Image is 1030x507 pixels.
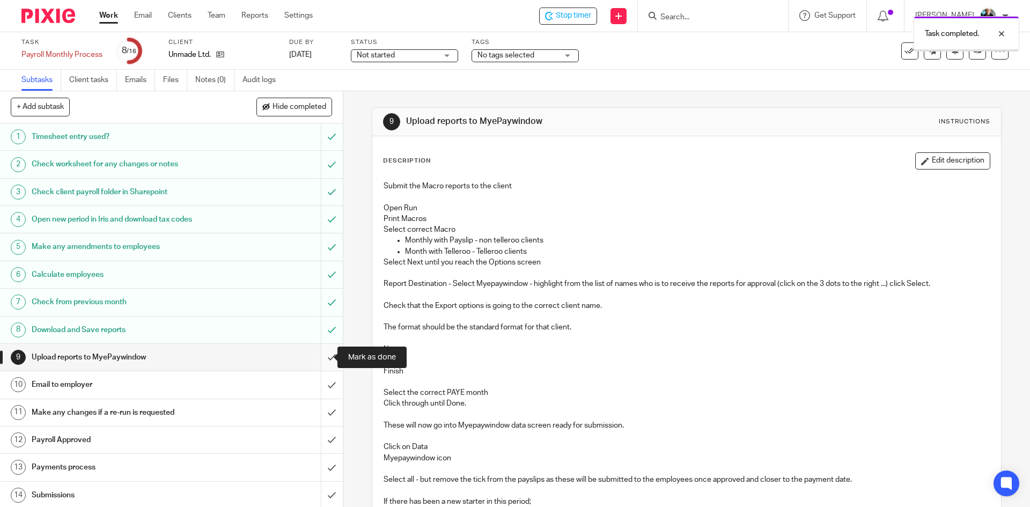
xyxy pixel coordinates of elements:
a: Settings [284,10,313,21]
div: 8 [11,322,26,337]
p: These will now go into Myepaywindow data screen ready for submission. [384,420,989,431]
p: Report Destination - Select Myepaywindow - highlight from the list of names who is to receive the... [384,278,989,289]
div: 10 [11,377,26,392]
img: nicky-partington.jpg [980,8,997,25]
p: The format should be the standard format for that client. [384,322,989,333]
p: Myepaywindow icon [384,453,989,464]
h1: Open new period in Iris and download tax codes [32,211,217,227]
h1: Calculate employees [32,267,217,283]
a: Work [99,10,118,21]
div: 9 [383,113,400,130]
p: Click on Data [384,442,989,452]
p: Select the correct PAYE month [384,387,989,398]
div: 14 [11,488,26,503]
p: Next [384,344,989,355]
h1: Submissions [32,487,217,503]
span: No tags selected [477,52,534,59]
div: Payroll Monthly Process [21,49,102,60]
h1: Upload reports to MyePaywindow [32,349,217,365]
div: 6 [11,267,26,282]
p: Unmade Ltd. [168,49,211,60]
p: Print Macros [384,214,989,224]
small: /16 [127,48,136,54]
p: Select all - but remove the tick from the payslips as these will be submitted to the employees on... [384,474,989,485]
p: Check that the Export options is going to the correct client name. [384,300,989,311]
label: Status [351,38,458,47]
h1: Payroll Approved [32,432,217,448]
a: Clients [168,10,192,21]
div: 5 [11,240,26,255]
p: Submit the Macro reports to the client [384,181,989,192]
button: Hide completed [256,98,332,116]
span: Not started [357,52,395,59]
h1: Timesheet entry used? [32,129,217,145]
div: Unmade Ltd. - Payroll Monthly Process [539,8,597,25]
p: Next [384,355,989,365]
img: Pixie [21,9,75,23]
h1: Make any changes if a re-run is requested [32,405,217,421]
h1: Upload reports to MyePaywindow [406,116,710,127]
div: 7 [11,295,26,310]
h1: Payments process [32,459,217,475]
p: Click through until Done. [384,398,989,409]
a: Notes (0) [195,70,234,91]
div: 8 [122,45,136,57]
div: 11 [11,405,26,420]
a: Reports [241,10,268,21]
label: Task [21,38,102,47]
h1: Check client payroll folder in Sharepoint [32,184,217,200]
p: Task completed. [925,28,979,39]
h1: Download and Save reports [32,322,217,338]
div: 3 [11,185,26,200]
p: Open Run [384,203,989,214]
div: 2 [11,157,26,172]
p: Select Next until you reach the Options screen [384,257,989,268]
a: Client tasks [69,70,117,91]
h1: Email to employer [32,377,217,393]
a: Emails [125,70,155,91]
a: Team [208,10,225,21]
button: + Add subtask [11,98,70,116]
div: 9 [11,350,26,365]
a: Email [134,10,152,21]
div: Instructions [939,117,990,126]
p: Monthly with Payslip - non telleroo clients [405,235,989,246]
label: Due by [289,38,337,47]
p: Finish [384,366,989,377]
div: 13 [11,460,26,475]
p: If there has been a new starter in this period; [384,496,989,507]
h1: Check from previous month [32,294,217,310]
div: 1 [11,129,26,144]
div: 4 [11,212,26,227]
p: Select correct Macro [384,224,989,235]
a: Subtasks [21,70,61,91]
div: 12 [11,432,26,447]
p: Month with Telleroo - Telleroo clients [405,246,989,257]
button: Edit description [915,152,990,170]
label: Client [168,38,276,47]
p: Description [383,157,431,165]
a: Audit logs [242,70,284,91]
span: [DATE] [289,51,312,58]
h1: Make any amendments to employees [32,239,217,255]
label: Tags [472,38,579,47]
h1: Check worksheet for any changes or notes [32,156,217,172]
a: Files [163,70,187,91]
span: Hide completed [273,103,326,112]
